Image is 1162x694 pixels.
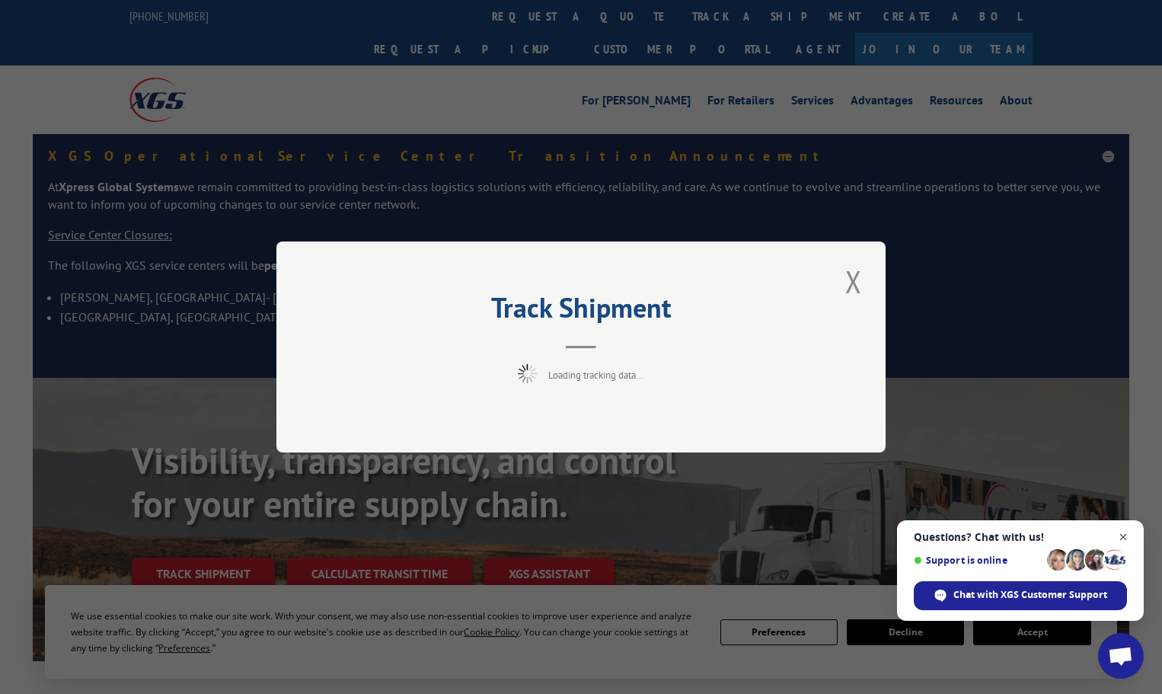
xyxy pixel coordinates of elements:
h2: Track Shipment [353,297,809,326]
span: Loading tracking data... [548,369,644,382]
span: Support is online [914,555,1042,566]
span: Chat with XGS Customer Support [953,588,1107,602]
button: Close modal [841,261,867,302]
span: Questions? Chat with us! [914,531,1127,543]
img: xgs-loading [518,364,537,383]
a: Open chat [1098,633,1144,679]
span: Chat with XGS Customer Support [914,581,1127,610]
